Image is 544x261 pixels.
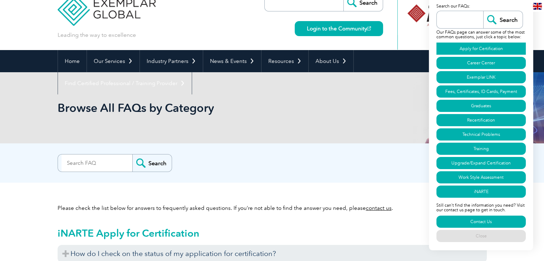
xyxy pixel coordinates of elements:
[140,50,203,72] a: Industry Partners
[436,171,526,183] a: Work Style Assessment
[533,3,542,10] img: en
[436,128,526,141] a: Technical Problems
[367,26,371,30] img: open_square.png
[58,72,192,94] a: Find Certified Professional / Training Provider
[436,85,526,98] a: Fees, Certificates, ID Cards, Payment
[436,29,526,41] p: Our FAQs page can answer some of the most common questions, just click a topic below:
[436,216,526,228] a: Contact Us
[436,114,526,126] a: Recertification
[62,154,132,172] input: Search FAQ
[58,101,332,115] h1: Browse All FAQs by Category
[436,3,526,11] p: Search our FAQs:
[436,100,526,112] a: Graduates
[436,143,526,155] a: Training
[436,71,526,83] a: Exemplar LINK
[436,186,526,198] a: iNARTE
[132,154,172,172] input: Search
[483,11,523,28] input: Search
[58,31,136,39] p: Leading the way to excellence
[436,230,526,242] a: Close
[295,21,383,36] a: Login to the Community
[261,50,308,72] a: Resources
[58,50,87,72] a: Home
[436,157,526,169] a: Upgrade/Expand Certification
[436,57,526,69] a: Career Center
[58,227,487,239] h2: iNARTE Apply for Certification
[203,50,261,72] a: News & Events
[436,43,526,55] a: Apply for Certification
[58,204,487,212] p: Please check the list below for answers to frequently asked questions. If you’re not able to find...
[309,50,353,72] a: About Us
[436,199,526,215] p: Still can't find the information you need? Visit our contact us page to get in touch.
[366,205,392,211] a: contact us
[87,50,139,72] a: Our Services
